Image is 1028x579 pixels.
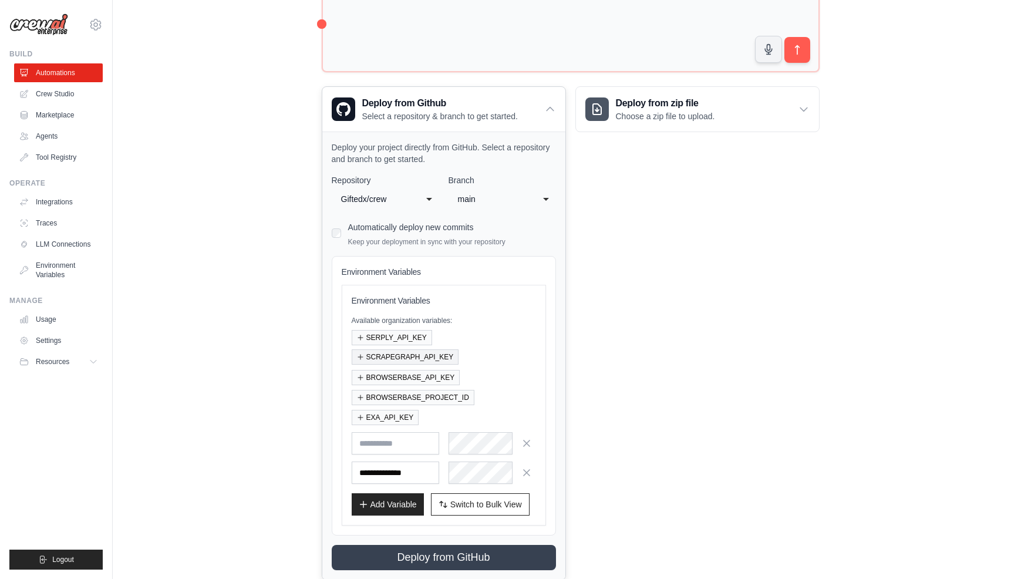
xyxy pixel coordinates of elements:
p: Deploy your project directly from GitHub. Select a repository and branch to get started. [332,142,556,165]
button: Resources [14,352,103,371]
span: Switch to Bulk View [450,499,522,510]
a: Settings [14,331,103,350]
button: Add Variable [352,493,424,516]
a: Traces [14,214,103,233]
label: Repository [332,174,439,186]
a: Agents [14,127,103,146]
h3: Environment Variables [352,295,536,307]
h3: Deploy from Github [362,96,518,110]
a: Tool Registry [14,148,103,167]
h4: Environment Variables [342,266,546,278]
a: Marketplace [14,106,103,124]
div: Manage [9,296,103,305]
label: Automatically deploy new commits [348,223,474,232]
div: Giftedx/crew [341,192,406,206]
span: Resources [36,357,69,366]
label: Branch [449,174,556,186]
span: Logout [52,555,74,564]
h3: Deploy from zip file [616,96,715,110]
div: Build [9,49,103,59]
a: Crew Studio [14,85,103,103]
div: Operate [9,179,103,188]
div: main [458,192,523,206]
a: Integrations [14,193,103,211]
button: Logout [9,550,103,570]
p: Select a repository & branch to get started. [362,110,518,122]
p: Choose a zip file to upload. [616,110,715,122]
p: Keep your deployment in sync with your repository [348,237,505,247]
img: Logo [9,14,68,36]
button: Switch to Bulk View [431,493,530,516]
button: SERPLY_API_KEY [352,330,432,345]
a: LLM Connections [14,235,103,254]
a: Usage [14,310,103,329]
button: EXA_API_KEY [352,410,419,425]
button: SCRAPEGRAPH_API_KEY [352,349,459,365]
a: Environment Variables [14,256,103,284]
button: BROWSERBASE_PROJECT_ID [352,390,474,405]
p: Available organization variables: [352,316,536,325]
a: Automations [14,63,103,82]
button: Deploy from GitHub [332,545,556,570]
button: BROWSERBASE_API_KEY [352,370,460,385]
